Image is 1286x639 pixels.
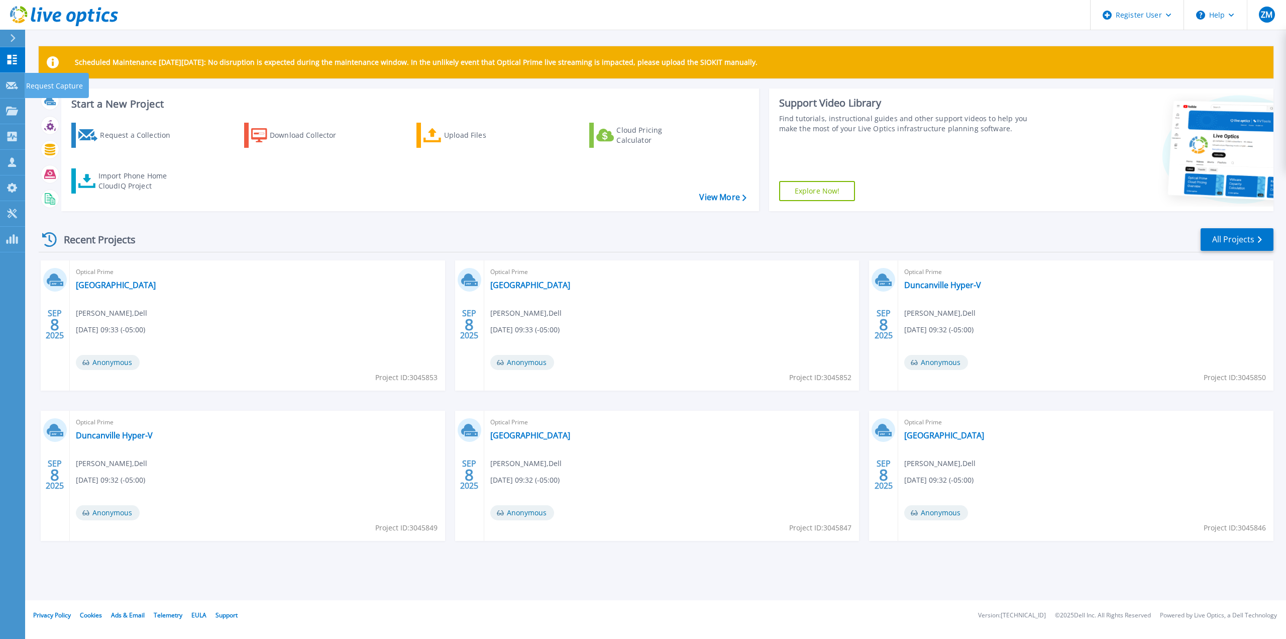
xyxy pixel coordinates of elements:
[80,611,102,619] a: Cookies
[699,193,746,202] a: View More
[490,417,853,428] span: Optical Prime
[191,611,206,619] a: EULA
[216,611,238,619] a: Support
[71,99,746,110] h3: Start a New Project
[490,308,562,319] span: [PERSON_NAME] , Dell
[50,471,59,479] span: 8
[874,306,893,343] div: SEP 2025
[460,457,479,493] div: SEP 2025
[76,475,145,486] span: [DATE] 09:32 (-05:00)
[76,355,140,370] span: Anonymous
[444,125,524,145] div: Upload Files
[71,123,183,148] a: Request a Collection
[904,505,968,520] span: Anonymous
[76,266,439,278] span: Optical Prime
[904,324,974,335] span: [DATE] 09:32 (-05:00)
[978,612,1046,619] li: Version: [TECHNICAL_ID]
[111,611,145,619] a: Ads & Email
[76,430,153,440] a: Duncanville Hyper-V
[490,505,554,520] span: Anonymous
[490,475,560,486] span: [DATE] 09:32 (-05:00)
[244,123,356,148] a: Download Collector
[76,324,145,335] span: [DATE] 09:33 (-05:00)
[779,114,1040,134] div: Find tutorials, instructional guides and other support videos to help you make the most of your L...
[26,73,83,99] p: Request Capture
[76,280,156,290] a: [GEOGRAPHIC_DATA]
[100,125,180,145] div: Request a Collection
[1160,612,1277,619] li: Powered by Live Optics, a Dell Technology
[490,458,562,469] span: [PERSON_NAME] , Dell
[33,611,71,619] a: Privacy Policy
[1055,612,1151,619] li: © 2025 Dell Inc. All Rights Reserved
[76,417,439,428] span: Optical Prime
[45,457,64,493] div: SEP 2025
[904,355,968,370] span: Anonymous
[76,458,147,469] span: [PERSON_NAME] , Dell
[76,308,147,319] span: [PERSON_NAME] , Dell
[375,522,438,533] span: Project ID: 3045849
[779,97,1040,110] div: Support Video Library
[270,125,350,145] div: Download Collector
[490,430,570,440] a: [GEOGRAPHIC_DATA]
[45,306,64,343] div: SEP 2025
[874,457,893,493] div: SEP 2025
[490,324,560,335] span: [DATE] 09:33 (-05:00)
[1201,228,1273,251] a: All Projects
[1204,522,1266,533] span: Project ID: 3045846
[904,475,974,486] span: [DATE] 09:32 (-05:00)
[879,471,888,479] span: 8
[904,458,976,469] span: [PERSON_NAME] , Dell
[375,372,438,383] span: Project ID: 3045853
[904,430,984,440] a: [GEOGRAPHIC_DATA]
[779,181,855,201] a: Explore Now!
[416,123,528,148] a: Upload Files
[465,471,474,479] span: 8
[490,355,554,370] span: Anonymous
[616,125,697,145] div: Cloud Pricing Calculator
[490,280,570,290] a: [GEOGRAPHIC_DATA]
[879,320,888,329] span: 8
[39,227,149,252] div: Recent Projects
[460,306,479,343] div: SEP 2025
[789,522,851,533] span: Project ID: 3045847
[50,320,59,329] span: 8
[589,123,701,148] a: Cloud Pricing Calculator
[490,266,853,278] span: Optical Prime
[465,320,474,329] span: 8
[904,266,1267,278] span: Optical Prime
[904,417,1267,428] span: Optical Prime
[154,611,182,619] a: Telemetry
[789,372,851,383] span: Project ID: 3045852
[1204,372,1266,383] span: Project ID: 3045850
[76,505,140,520] span: Anonymous
[1261,11,1272,19] span: ZM
[904,280,981,290] a: Duncanville Hyper-V
[904,308,976,319] span: [PERSON_NAME] , Dell
[75,58,758,66] p: Scheduled Maintenance [DATE][DATE]: No disruption is expected during the maintenance window. In t...
[98,171,177,191] div: Import Phone Home CloudIQ Project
